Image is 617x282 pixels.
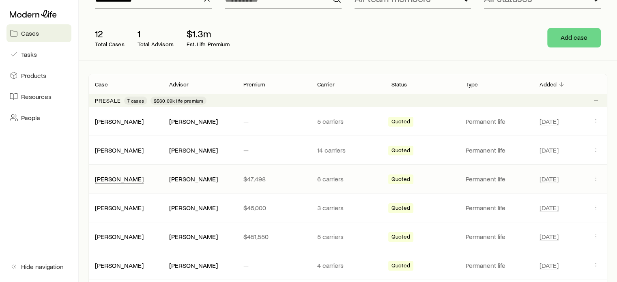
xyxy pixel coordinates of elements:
[391,176,410,184] span: Quoted
[95,146,144,155] div: [PERSON_NAME]
[243,204,304,212] p: $45,000
[154,97,203,104] span: $560.69k life premium
[138,28,174,39] p: 1
[95,261,144,269] a: [PERSON_NAME]
[317,81,335,88] p: Carrier
[547,28,601,47] button: Add case
[169,204,218,212] div: [PERSON_NAME]
[540,175,559,183] span: [DATE]
[6,258,71,276] button: Hide navigation
[6,67,71,84] a: Products
[317,117,378,125] p: 5 carriers
[391,118,410,127] span: Quoted
[391,262,410,271] span: Quoted
[187,41,230,47] p: Est. Life Premium
[243,175,304,183] p: $47,498
[169,146,218,155] div: [PERSON_NAME]
[540,204,559,212] span: [DATE]
[540,232,559,241] span: [DATE]
[466,81,478,88] p: Type
[169,175,218,183] div: [PERSON_NAME]
[540,117,559,125] span: [DATE]
[21,114,40,122] span: People
[6,24,71,42] a: Cases
[127,97,144,104] span: 7 cases
[391,233,410,242] span: Quoted
[169,261,218,270] div: [PERSON_NAME]
[317,261,378,269] p: 4 carriers
[466,146,527,154] p: Permanent life
[95,81,108,88] p: Case
[6,109,71,127] a: People
[169,81,189,88] p: Advisor
[243,117,304,125] p: —
[95,28,125,39] p: 12
[466,175,527,183] p: Permanent life
[187,28,230,39] p: $1.3m
[169,232,218,241] div: [PERSON_NAME]
[6,88,71,105] a: Resources
[21,29,39,37] span: Cases
[95,97,121,104] p: Presale
[21,50,37,58] span: Tasks
[138,41,174,47] p: Total Advisors
[243,232,304,241] p: $451,550
[391,81,407,88] p: Status
[466,204,527,212] p: Permanent life
[21,263,64,271] span: Hide navigation
[243,146,304,154] p: —
[95,204,144,211] a: [PERSON_NAME]
[95,204,144,212] div: [PERSON_NAME]
[317,232,378,241] p: 5 carriers
[95,41,125,47] p: Total Cases
[243,261,304,269] p: —
[466,117,527,125] p: Permanent life
[95,117,144,125] a: [PERSON_NAME]
[540,81,557,88] p: Added
[466,232,527,241] p: Permanent life
[95,232,144,240] a: [PERSON_NAME]
[95,261,144,270] div: [PERSON_NAME]
[391,205,410,213] span: Quoted
[317,146,378,154] p: 14 carriers
[243,81,265,88] p: Premium
[6,45,71,63] a: Tasks
[540,146,559,154] span: [DATE]
[95,232,144,241] div: [PERSON_NAME]
[21,71,46,80] span: Products
[95,175,144,183] a: [PERSON_NAME]
[169,117,218,126] div: [PERSON_NAME]
[466,261,527,269] p: Permanent life
[317,204,378,212] p: 3 carriers
[21,93,52,101] span: Resources
[540,261,559,269] span: [DATE]
[391,147,410,155] span: Quoted
[317,175,378,183] p: 6 carriers
[95,117,144,126] div: [PERSON_NAME]
[95,146,144,154] a: [PERSON_NAME]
